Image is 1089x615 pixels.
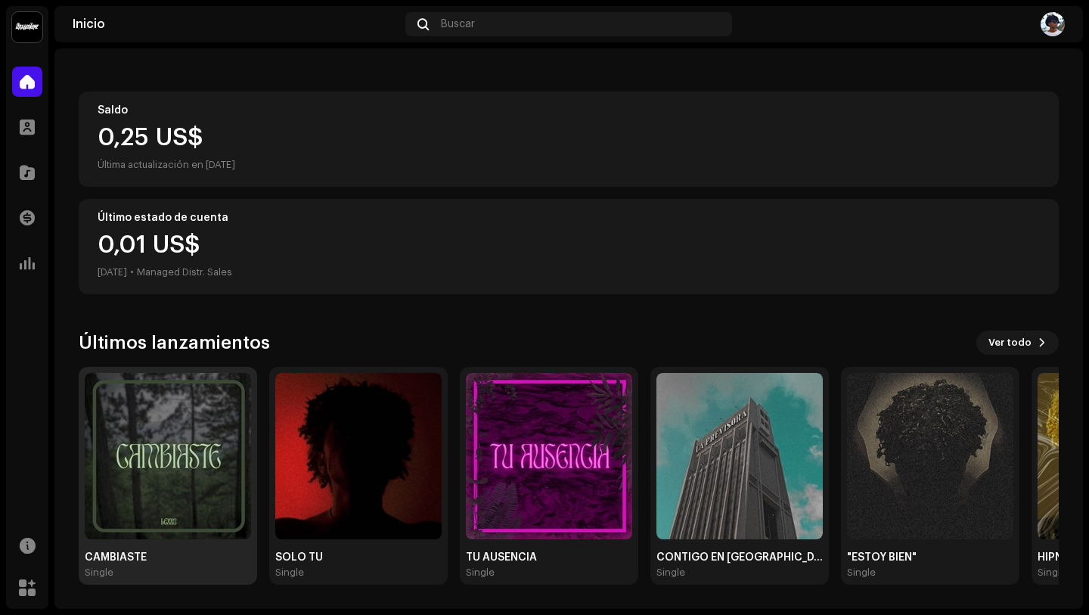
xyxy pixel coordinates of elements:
[98,212,1040,224] div: Último estado de cuenta
[466,373,632,539] img: 90791ca8-f2c0-42d6-b38e-3246a7aea791
[847,567,876,579] div: Single
[275,551,442,564] div: SOLO TÚ
[847,551,1013,564] div: "ESTOY BIEN"
[466,551,632,564] div: TU AUSENCIA
[976,331,1059,355] button: Ver todo
[656,567,685,579] div: Single
[466,567,495,579] div: Single
[656,551,823,564] div: CONTIGO EN [GEOGRAPHIC_DATA]
[847,373,1013,539] img: 203d52f7-8033-48d7-bf87-7a7dfecb9693
[79,92,1059,187] re-o-card-value: Saldo
[85,551,251,564] div: CAMBIASTE
[137,263,232,281] div: Managed Distr. Sales
[1041,12,1065,36] img: 263043aa-a17f-45fd-9072-e84f24cfc294
[98,156,1040,174] div: Última actualización en [DATE]
[275,373,442,539] img: ec7c7d85-16ef-4ba4-ae6f-a604d6ed38a8
[79,331,270,355] h3: Últimos lanzamientos
[656,373,823,539] img: bd081be0-3492-4f4a-810d-a8090ec78f18
[12,12,42,42] img: 10370c6a-d0e2-4592-b8a2-38f444b0ca44
[85,567,113,579] div: Single
[130,263,134,281] div: •
[98,263,127,281] div: [DATE]
[79,199,1059,294] re-o-card-value: Último estado de cuenta
[85,373,251,539] img: af0c117d-9105-4565-93a4-cd28b41bf0d7
[275,567,304,579] div: Single
[98,104,1040,116] div: Saldo
[73,18,399,30] div: Inicio
[988,328,1032,358] span: Ver todo
[441,18,475,30] span: Buscar
[1038,567,1066,579] div: Single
